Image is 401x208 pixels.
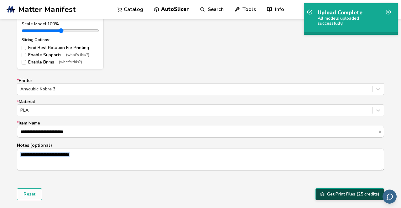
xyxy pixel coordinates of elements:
input: Enable Supports(what's this?) [22,53,26,57]
button: Get Print Files (25 credits) [315,188,384,200]
span: (what's this?) [66,53,89,57]
input: *Item Name [17,126,378,137]
label: Printer [17,78,384,95]
button: *Item Name [378,129,384,134]
label: Enable Supports [22,53,99,58]
label: Find Best Rotation For Printing [22,45,99,50]
textarea: Notes (optional) [17,149,384,170]
div: Slicing Options: [22,38,99,42]
button: Send feedback via email [383,190,397,204]
label: Item Name [17,121,384,138]
input: Enable Brims(what's this?) [22,60,26,64]
span: Matter Manifest [18,5,76,14]
label: Enable Brims [22,60,99,65]
input: Find Best Rotation For Printing [22,46,26,50]
button: Reset [17,188,42,200]
p: Upload Complete [318,9,384,16]
p: Notes (optional) [17,142,384,149]
div: Scale Model: 100 % [22,22,99,27]
div: All models uploaded successfully! [318,16,384,26]
label: Material [17,99,384,116]
span: (what's this?) [59,60,82,64]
